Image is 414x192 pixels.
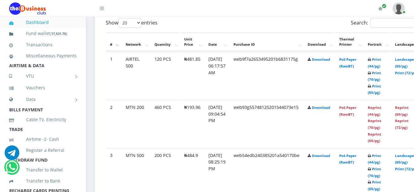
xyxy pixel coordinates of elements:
[395,105,408,117] a: Reprint (60/pg)
[368,167,381,178] a: Print (70/pg)
[9,113,77,127] a: Cable TV, Electricity
[106,52,121,99] td: 1
[368,71,381,82] a: Print (70/pg)
[151,52,180,99] td: 120 PCS
[395,118,408,130] a: Reprint (72/pg)
[336,33,363,52] th: Thermal Printer: activate to sort column ascending
[378,6,383,11] i: Renew/Upgrade Subscription
[364,33,391,52] th: Portrait: activate to sort column ascending
[9,81,77,95] a: Vouchers
[205,52,229,99] td: [DATE] 06:17:57 AM
[6,164,18,175] a: Chat for support
[230,33,303,52] th: Purchase ID: activate to sort column ascending
[304,33,335,52] th: Download: activate to sort column ascending
[9,132,77,146] a: Airtime -2- Cash
[9,68,77,84] a: VTU
[368,153,381,165] a: Print (44/pg)
[9,143,77,157] a: Register a Referral
[106,100,121,148] td: 2
[368,180,381,191] a: Print (85/pg)
[9,2,46,15] img: Logo
[9,49,77,63] a: Miscellaneous Payments
[339,105,356,117] a: PoS Paper (RawBT)
[339,57,356,68] a: PoS Paper (RawBT)
[312,105,330,110] a: Download
[368,84,381,95] a: Print (85/pg)
[180,52,204,99] td: ₦481.85
[368,118,381,130] a: Reprint (70/pg)
[50,31,67,36] small: [ ]
[312,153,330,158] a: Download
[382,4,386,8] span: Renew/Upgrade Subscription
[9,26,77,41] a: Fund wallet[17,531.70]
[368,105,381,117] a: Reprint (44/pg)
[205,100,229,148] td: [DATE] 09:04:54 PM
[9,92,77,107] a: Data
[9,38,77,52] a: Transactions
[151,33,180,52] th: Quantity: activate to sort column ascending
[151,100,180,148] td: 460 PCS
[106,33,121,52] th: #: activate to sort column descending
[122,33,150,52] th: Network: activate to sort column ascending
[339,153,356,165] a: PoS Paper (RawBT)
[5,150,19,160] a: Chat for support
[393,2,405,14] img: User
[205,33,229,52] th: Date: activate to sort column ascending
[368,132,381,143] a: Reprint (85/pg)
[368,57,381,68] a: Print (44/pg)
[180,33,204,52] th: Unit Price: activate to sort column ascending
[122,100,150,148] td: MTN 200
[122,52,150,99] td: AIRTEL 500
[106,18,158,28] label: Show entries
[395,57,414,68] a: Landscape (60/pg)
[180,100,204,148] td: ₦193.96
[9,174,77,188] a: Transfer to Bank
[230,52,303,99] td: web9f7a2653495201b6831175g
[230,100,303,148] td: web93g55748125201544073e15
[395,153,414,165] a: Landscape (60/pg)
[312,57,330,62] a: Download
[118,18,141,28] select: Showentries
[9,163,77,177] a: Transfer to Wallet
[51,31,66,36] b: 17,531.70
[9,15,77,29] a: Dashboard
